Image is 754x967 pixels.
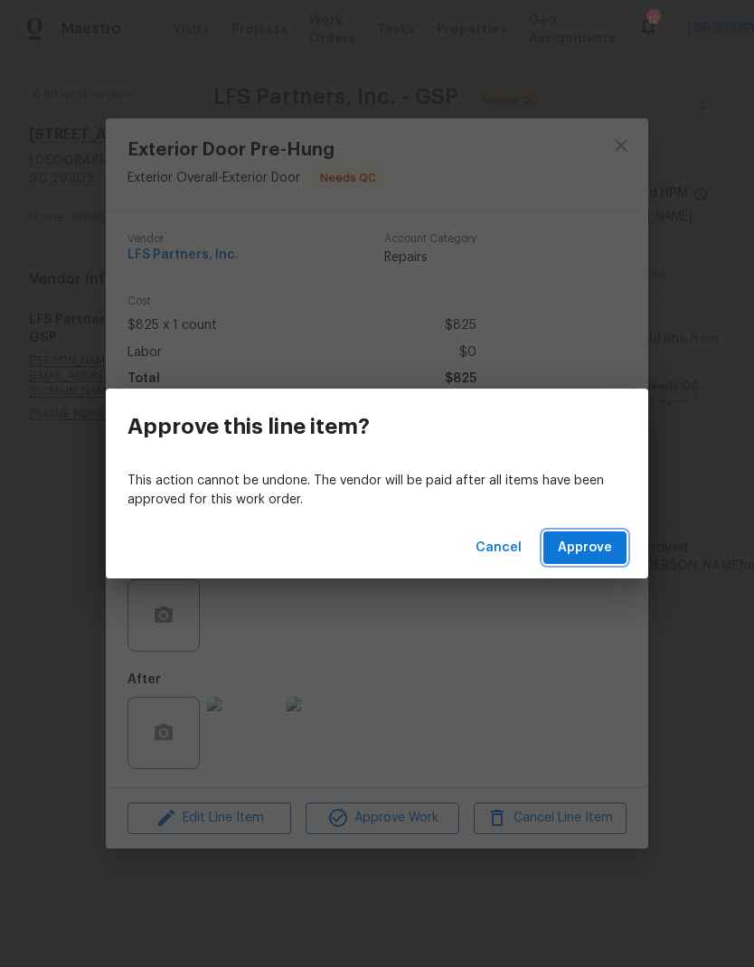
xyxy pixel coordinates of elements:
[468,531,529,565] button: Cancel
[558,537,612,559] span: Approve
[127,472,627,510] p: This action cannot be undone. The vendor will be paid after all items have been approved for this...
[127,414,370,439] h3: Approve this line item?
[543,531,627,565] button: Approve
[476,537,522,559] span: Cancel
